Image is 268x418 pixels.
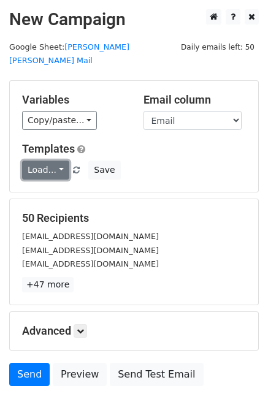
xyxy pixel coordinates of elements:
[22,142,75,155] a: Templates
[22,232,159,241] small: [EMAIL_ADDRESS][DOMAIN_NAME]
[9,42,129,66] small: Google Sheet:
[9,363,50,386] a: Send
[144,93,247,107] h5: Email column
[22,93,125,107] h5: Variables
[22,277,74,292] a: +47 more
[22,324,246,338] h5: Advanced
[22,259,159,268] small: [EMAIL_ADDRESS][DOMAIN_NAME]
[88,161,120,180] button: Save
[177,42,259,51] a: Daily emails left: 50
[110,363,203,386] a: Send Test Email
[177,40,259,54] span: Daily emails left: 50
[22,246,159,255] small: [EMAIL_ADDRESS][DOMAIN_NAME]
[207,359,268,418] iframe: Chat Widget
[22,161,69,180] a: Load...
[9,9,259,30] h2: New Campaign
[9,42,129,66] a: [PERSON_NAME] [PERSON_NAME] Mail
[22,111,97,130] a: Copy/paste...
[53,363,107,386] a: Preview
[22,211,246,225] h5: 50 Recipients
